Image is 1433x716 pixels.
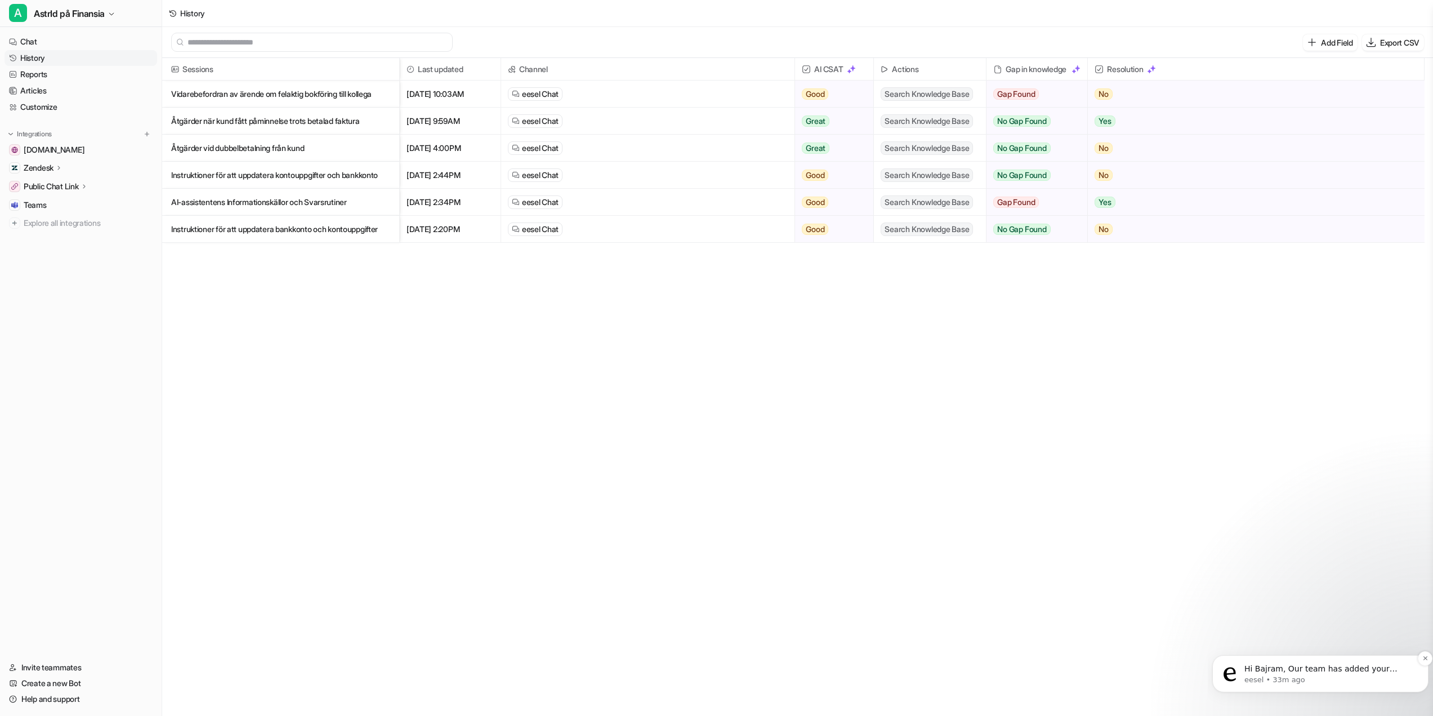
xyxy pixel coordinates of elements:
a: Invite teammates [5,660,157,675]
span: No [1095,143,1113,154]
span: Good [802,197,828,208]
img: Public Chat Link [11,183,18,190]
span: [DOMAIN_NAME] [24,144,84,155]
a: TeamsTeams [5,197,157,213]
span: Good [802,170,828,181]
img: Zendesk [11,164,18,171]
span: Channel [506,58,791,81]
span: No Gap Found [993,170,1050,181]
button: Gap Found [986,189,1079,216]
img: eeselChat [512,225,520,233]
img: expand menu [7,130,15,138]
button: Great [795,108,867,135]
button: No [1088,162,1396,189]
span: No [1095,224,1113,235]
p: Åtgärder vid dubbelbetalning från kund [171,135,390,162]
span: Search Knowledge Base [881,87,973,101]
span: Last updated [404,58,496,81]
span: Gap Found [993,197,1039,208]
a: wiki.finansia.se[DOMAIN_NAME] [5,142,157,158]
span: AI CSAT [800,58,869,81]
p: Export CSV [1380,37,1419,48]
button: Integrations [5,128,55,140]
p: Åtgärder när kund fått påminnelse trots betalad faktura [171,108,390,135]
img: menu_add.svg [143,130,151,138]
span: AstrId på Finansia [34,6,105,21]
h2: Actions [892,58,918,81]
button: No [1088,216,1396,243]
button: Great [795,135,867,162]
span: Great [802,143,829,154]
span: [DATE] 10:03AM [404,81,496,108]
a: History [5,50,157,66]
button: Good [795,216,867,243]
span: Great [802,115,829,127]
span: Good [802,88,828,100]
button: Export CSV [1362,34,1424,51]
img: eeselChat [512,144,520,152]
span: Search Knowledge Base [881,114,973,128]
span: No [1095,88,1113,100]
a: Chat [5,34,157,50]
div: Gap in knowledge [991,58,1083,81]
a: Explore all integrations [5,215,157,231]
span: No [1095,170,1113,181]
span: [DATE] 2:34PM [404,189,496,216]
span: eesel Chat [522,197,559,208]
p: Integrations [17,130,52,139]
img: wiki.finansia.se [11,146,18,153]
span: Yes [1095,197,1115,208]
button: No [1088,135,1396,162]
span: Explore all integrations [24,214,153,232]
button: Good [795,81,867,108]
button: Good [795,189,867,216]
span: [DATE] 4:00PM [404,135,496,162]
span: Resolution [1092,58,1419,81]
span: Search Knowledge Base [881,141,973,155]
a: eesel Chat [512,88,559,100]
span: Yes [1095,115,1115,127]
button: Yes [1088,189,1396,216]
button: No Gap Found [986,216,1079,243]
p: Add Field [1321,37,1352,48]
button: Gap Found [986,81,1079,108]
p: Zendesk [24,162,53,174]
span: No Gap Found [993,115,1050,127]
a: eesel Chat [512,224,559,235]
span: No Gap Found [993,143,1050,154]
span: eesel Chat [522,170,559,181]
span: Hi Bajram, Our team has added your TenantID to your Teams configuration, it should work fine now!... [37,33,194,87]
div: History [180,7,205,19]
a: eesel Chat [512,197,559,208]
a: eesel Chat [512,170,559,181]
p: Instruktioner för att uppdatera bankkonto och kontouppgifter [171,216,390,243]
a: eesel Chat [512,143,559,154]
span: eesel Chat [522,88,559,100]
span: eesel Chat [522,224,559,235]
button: No Gap Found [986,135,1079,162]
button: Dismiss notification [210,20,225,34]
img: explore all integrations [9,217,20,229]
span: No Gap Found [993,224,1050,235]
p: Vidarebefordran av ärende om felaktig bokföring till kollega [171,81,390,108]
button: Good [795,162,867,189]
p: Message from eesel, sent 33m ago [37,43,207,54]
a: Articles [5,83,157,99]
button: Add Field [1303,34,1357,51]
p: Public Chat Link [24,181,79,192]
img: eeselChat [512,117,520,125]
span: Search Knowledge Base [881,223,973,236]
span: Sessions [167,58,395,81]
button: No Gap Found [986,162,1079,189]
p: AI-assistentens Informationskällor och Svarsrutiner [171,189,390,216]
span: eesel Chat [522,115,559,127]
iframe: Intercom notifications message [1208,631,1433,710]
button: No Gap Found [986,108,1079,135]
a: Help and support [5,691,157,707]
span: [DATE] 2:20PM [404,216,496,243]
a: eesel Chat [512,115,559,127]
span: Search Knowledge Base [881,168,973,182]
span: Good [802,224,828,235]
